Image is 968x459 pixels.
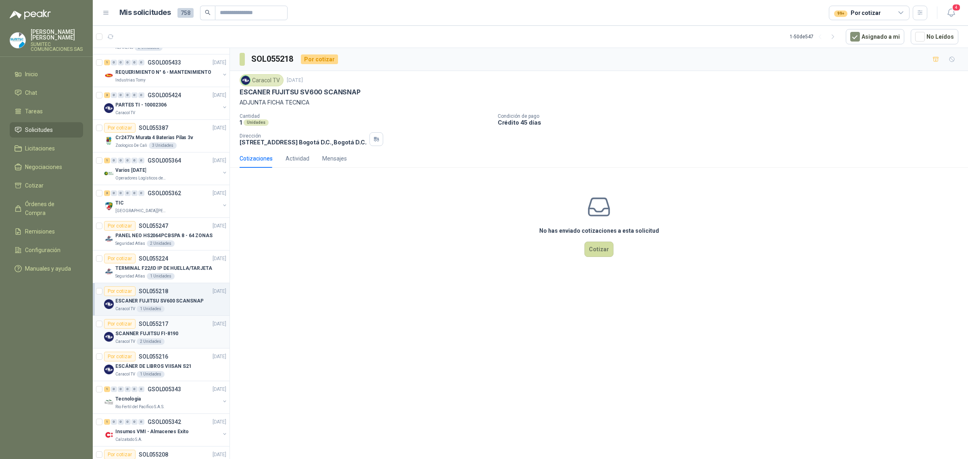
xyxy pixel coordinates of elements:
[138,60,144,65] div: 0
[104,158,110,163] div: 1
[125,190,131,196] div: 0
[213,59,226,67] p: [DATE]
[10,196,83,221] a: Órdenes de Compra
[104,92,110,98] div: 3
[148,60,181,65] p: GSOL005433
[213,288,226,295] p: [DATE]
[139,321,168,327] p: SOL055217
[10,242,83,258] a: Configuración
[148,158,181,163] p: GSOL005364
[115,167,146,174] p: Varios [DATE]
[115,404,165,410] p: Rio Fertil del Pacífico S.A.S.
[125,158,131,163] div: 0
[137,338,165,345] div: 2 Unidades
[104,352,136,361] div: Por cotizar
[240,74,284,86] div: Caracol TV
[104,332,114,342] img: Company Logo
[147,273,175,280] div: 1 Unidades
[115,436,142,443] p: Calzatodo S.A.
[790,30,839,43] div: 1 - 50 de 547
[240,133,366,139] p: Dirección
[25,200,75,217] span: Órdenes de Compra
[139,256,168,261] p: SOL055224
[104,58,228,83] a: 1 0 0 0 0 0 GSOL005433[DATE] Company LogoREQUERIMIENTO N° 6 - MANTENIMIENTOIndustrias Tomy
[115,273,145,280] p: Seguridad Atlas
[104,365,114,374] img: Company Logo
[834,8,880,17] div: Por cotizar
[115,306,135,312] p: Caracol TV
[213,222,226,230] p: [DATE]
[115,232,213,240] p: PANEL NEO HS2064PCBSPA 8 - 64 ZONAS
[244,119,269,126] div: Unidades
[138,386,144,392] div: 0
[111,60,117,65] div: 0
[10,122,83,138] a: Solicitudes
[240,154,273,163] div: Cotizaciones
[213,190,226,197] p: [DATE]
[149,142,177,149] div: 3 Unidades
[213,386,226,393] p: [DATE]
[137,371,165,378] div: 1 Unidades
[25,144,55,153] span: Licitaciones
[213,157,226,165] p: [DATE]
[115,208,166,214] p: [GEOGRAPHIC_DATA][PERSON_NAME]
[104,123,136,133] div: Por cotizar
[104,136,114,146] img: Company Logo
[251,53,294,65] h3: SOL055218
[10,141,83,156] a: Licitaciones
[147,240,175,247] div: 2 Unidades
[115,395,141,403] p: Tecnologia
[286,154,309,163] div: Actividad
[138,190,144,196] div: 0
[111,158,117,163] div: 0
[115,142,147,149] p: Zoologico De Cali
[115,101,167,109] p: PARTES TI - 10002306
[104,386,110,392] div: 1
[240,139,366,146] p: [STREET_ADDRESS] Bogotá D.C. , Bogotá D.C.
[104,319,136,329] div: Por cotizar
[25,181,44,190] span: Cotizar
[213,255,226,263] p: [DATE]
[115,428,189,436] p: Insumos VMI - Almacenes Exito
[846,29,904,44] button: Asignado a mi
[213,92,226,99] p: [DATE]
[148,386,181,392] p: GSOL005343
[301,54,338,64] div: Por cotizar
[104,71,114,80] img: Company Logo
[213,451,226,459] p: [DATE]
[10,178,83,193] a: Cotizar
[115,110,135,116] p: Caracol TV
[241,76,250,85] img: Company Logo
[10,10,51,19] img: Logo peakr
[498,119,965,126] p: Crédito 45 días
[115,338,135,345] p: Caracol TV
[139,223,168,229] p: SOL055247
[10,67,83,82] a: Inicio
[125,60,131,65] div: 0
[834,10,847,17] div: 99+
[10,33,25,48] img: Company Logo
[104,430,114,440] img: Company Logo
[115,265,212,272] p: TERMINAL F22/ID IP DE HUELLA/TARJETA
[10,224,83,239] a: Remisiones
[93,316,229,348] a: Por cotizarSOL055217[DATE] Company LogoSCANNER FUJITSU FI-8190Caracol TV2 Unidades
[498,113,965,119] p: Condición de pago
[10,104,83,119] a: Tareas
[25,264,71,273] span: Manuales y ayuda
[104,60,110,65] div: 1
[139,354,168,359] p: SOL055216
[115,175,166,182] p: Operadores Logísticos del Caribe
[131,386,138,392] div: 0
[139,125,168,131] p: SOL055387
[148,190,181,196] p: GSOL005362
[93,250,229,283] a: Por cotizarSOL055224[DATE] Company LogoTERMINAL F22/ID IP DE HUELLA/TARJETASeguridad Atlas1 Unidades
[118,386,124,392] div: 0
[93,218,229,250] a: Por cotizarSOL055247[DATE] Company LogoPANEL NEO HS2064PCBSPA 8 - 64 ZONASSeguridad Atlas2 Unidades
[104,169,114,178] img: Company Logo
[240,98,958,107] p: ADJUNTA FICHA TECNICA
[138,92,144,98] div: 0
[911,29,958,44] button: No Leídos
[25,125,53,134] span: Solicitudes
[138,158,144,163] div: 0
[93,283,229,316] a: Por cotizarSOL055218[DATE] Company LogoESCANER FUJITSU SV600 SCANSNAPCaracol TV1 Unidades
